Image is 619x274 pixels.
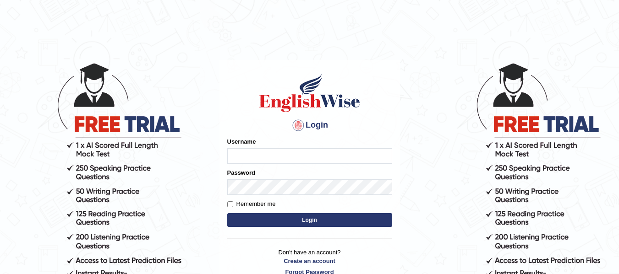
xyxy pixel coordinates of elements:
input: Remember me [227,201,233,207]
label: Username [227,137,256,146]
img: Logo of English Wise sign in for intelligent practice with AI [257,72,362,113]
label: Password [227,168,255,177]
button: Login [227,213,392,227]
label: Remember me [227,199,276,209]
h4: Login [227,118,392,133]
a: Create an account [227,257,392,265]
